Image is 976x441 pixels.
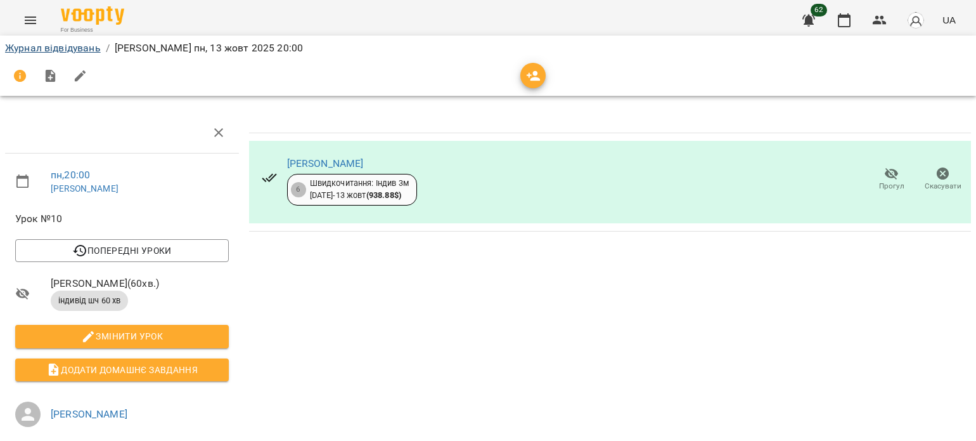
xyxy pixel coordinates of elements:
[5,42,101,54] a: Журнал відвідувань
[51,183,119,194] a: [PERSON_NAME]
[917,162,968,197] button: Скасувати
[15,359,229,381] button: Додати домашнє завдання
[366,190,401,200] b: ( 938.88 $ )
[15,325,229,348] button: Змінити урок
[291,182,306,197] div: 6
[25,243,219,258] span: Попередні уроки
[942,13,956,27] span: UA
[15,211,229,227] span: Урок №10
[51,408,127,420] a: [PERSON_NAME]
[937,8,961,32] button: UA
[51,169,90,181] a: пн , 20:00
[106,41,110,56] li: /
[15,5,46,36] button: Menu
[866,162,917,197] button: Прогул
[61,6,124,25] img: Voopty Logo
[61,26,124,34] span: For Business
[51,295,128,306] span: індивід шч 60 хв
[115,41,303,56] p: [PERSON_NAME] пн, 13 жовт 2025 20:00
[25,362,219,378] span: Додати домашнє завдання
[15,239,229,262] button: Попередні уроки
[310,178,409,201] div: Швидкочитання: Індив 3м [DATE] - 13 жовт
[925,181,961,192] span: Скасувати
[879,181,904,192] span: Прогул
[907,11,925,29] img: avatar_s.png
[5,41,971,56] nav: breadcrumb
[287,157,364,169] a: [PERSON_NAME]
[25,329,219,344] span: Змінити урок
[51,276,229,291] span: [PERSON_NAME] ( 60 хв. )
[811,4,827,16] span: 62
